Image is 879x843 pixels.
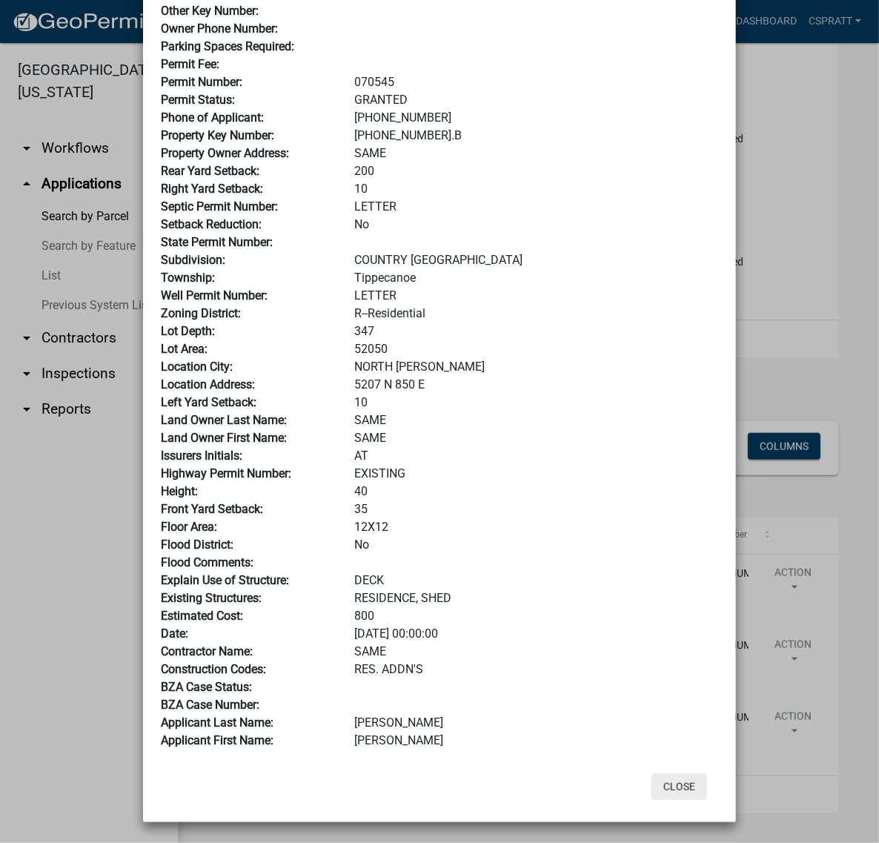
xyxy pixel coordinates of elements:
b: Rear Yard Setback: [161,164,259,178]
b: Estimated Cost: [161,609,243,623]
div: 52050 [343,340,729,358]
div: NORTH [PERSON_NAME] [343,358,729,376]
b: Front Yard Setback: [161,502,263,516]
div: GRANTED [343,91,729,109]
b: Well Permit Number: [161,288,268,303]
div: No [343,216,729,234]
div: 10 [343,180,729,198]
div: No [343,536,729,554]
b: Other Key Number: [161,4,259,18]
div: [PHONE_NUMBER].B [343,127,729,145]
b: Parking Spaces Required: [161,39,294,53]
div: SAME [343,145,729,162]
b: Zoning District: [161,306,241,320]
div: RES. ADDN'S [343,661,729,678]
b: Township: [161,271,215,285]
b: Flood District: [161,538,233,552]
div: 200 [343,162,729,180]
div: 5207 N 850 E [343,376,729,394]
div: 347 [343,323,729,340]
div: SAME [343,643,729,661]
div: LETTER [343,198,729,216]
div: AT [343,447,729,465]
div: 35 [343,500,729,518]
div: [PHONE_NUMBER] [343,109,729,127]
b: Left Yard Setback: [161,395,256,409]
b: Property Owner Address: [161,146,289,160]
div: 12X12 [343,518,729,536]
div: 800 [343,607,729,625]
b: Phone of Applicant: [161,110,264,125]
div: [PERSON_NAME] [343,714,729,732]
b: Contractor Name: [161,644,253,658]
div: RESIDENCE, SHED [343,589,729,607]
div: SAME [343,411,729,429]
div: [PERSON_NAME] [343,732,729,750]
b: BZA Case Status: [161,680,252,694]
b: Land Owner First Name: [161,431,287,445]
div: COUNTRY [GEOGRAPHIC_DATA] [343,251,729,269]
b: Construction Codes: [161,662,266,676]
b: Subdivision: [161,253,225,267]
b: Septic Permit Number: [161,199,278,214]
b: Setback Reduction: [161,217,262,231]
b: Permit Number: [161,75,242,89]
b: State Permit Number: [161,235,273,249]
b: Lot Area: [161,342,208,356]
b: Property Key Number: [161,128,274,142]
div: LETTER [343,287,729,305]
b: Flood Comments: [161,555,253,569]
b: Highway Permit Number: [161,466,291,480]
div: 10 [343,394,729,411]
b: Existing Structures: [161,591,262,605]
b: BZA Case Number: [161,698,259,712]
b: Applicant First Name: [161,733,273,747]
div: DECK [343,572,729,589]
b: Permit Status: [161,93,235,107]
div: 40 [343,483,729,500]
div: Tippecanoe [343,269,729,287]
b: Lot Depth: [161,324,215,338]
b: Location Address: [161,377,255,391]
div: R--Residential [343,305,729,323]
b: Permit Fee: [161,57,219,71]
b: Applicant Last Name: [161,715,273,730]
b: Location City: [161,360,233,374]
b: Height: [161,484,198,498]
b: Land Owner Last Name: [161,413,287,427]
b: Right Yard Setback: [161,182,263,196]
b: Date: [161,627,188,641]
div: 070545 [343,73,729,91]
b: Owner Phone Number: [161,22,278,36]
b: Floor Area: [161,520,217,534]
b: Issurers Initials: [161,449,242,463]
div: EXISTING [343,465,729,483]
b: Explain Use of Structure: [161,573,289,587]
button: Close [651,773,707,800]
div: SAME [343,429,729,447]
div: [DATE] 00:00:00 [343,625,729,643]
